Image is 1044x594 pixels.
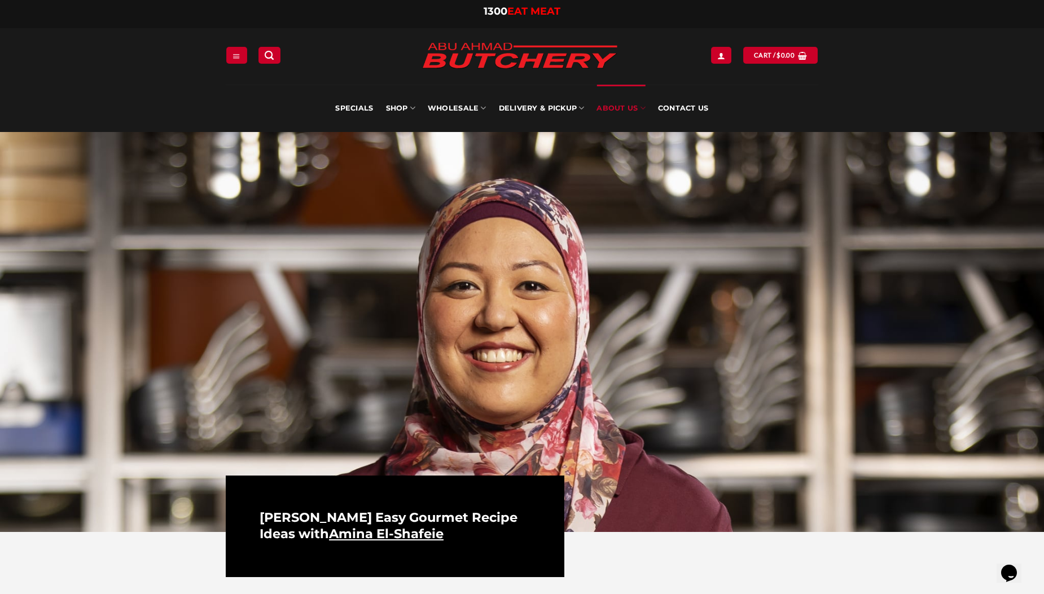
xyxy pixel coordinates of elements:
a: SHOP [386,85,415,132]
a: Delivery & Pickup [499,85,585,132]
a: Amina El-Shafeie [329,526,444,542]
a: Specials [335,85,373,132]
a: Login [711,47,731,63]
a: Search [258,47,280,63]
a: Contact Us [658,85,709,132]
span: EAT MEAT [507,5,560,17]
a: View cart [743,47,818,63]
a: About Us [596,85,645,132]
span: 1300 [484,5,507,17]
span: $ [777,50,780,60]
img: Abu Ahmad Butchery [413,35,627,78]
h2: [PERSON_NAME] Easy Gourmet Recipe Ideas with [260,509,530,543]
iframe: chat widget [997,549,1033,583]
a: 1300EAT MEAT [484,5,560,17]
a: Wholesale [428,85,486,132]
bdi: 0.00 [777,51,795,59]
span: Cart / [754,50,795,60]
a: Menu [226,47,247,63]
